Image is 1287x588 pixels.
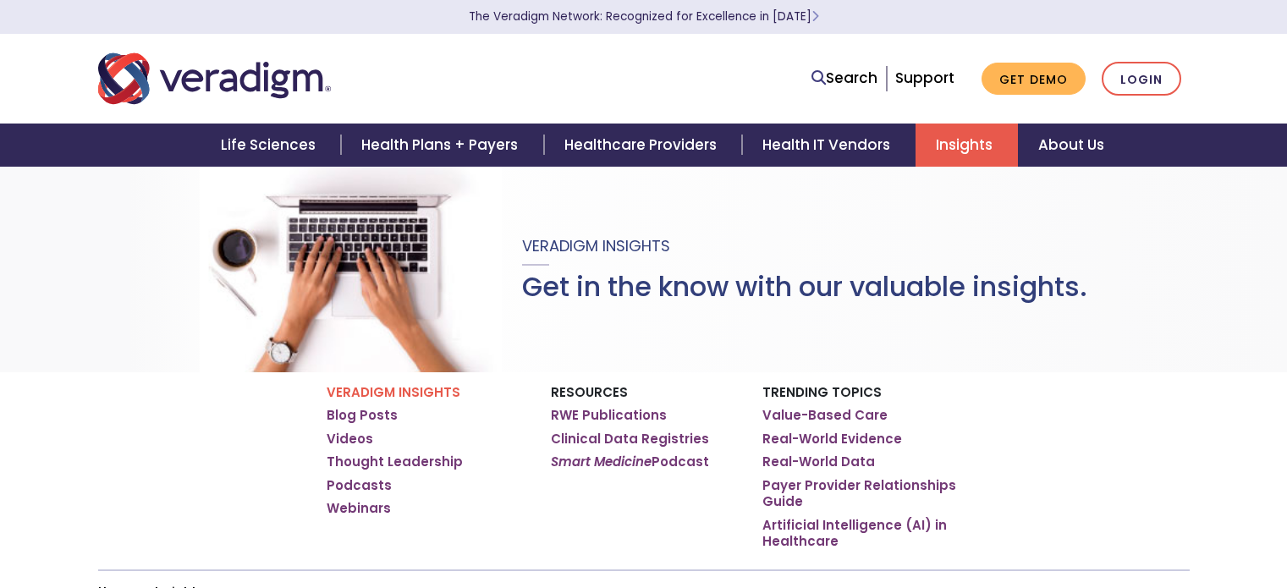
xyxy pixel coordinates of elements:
a: Real-World Evidence [762,431,902,448]
a: Support [895,68,954,88]
a: Health Plans + Payers [341,124,543,167]
a: Webinars [327,500,391,517]
a: Clinical Data Registries [551,431,709,448]
a: Life Sciences [201,124,341,167]
a: Videos [327,431,373,448]
a: Smart MedicinePodcast [551,453,709,470]
h1: Get in the know with our valuable insights. [522,271,1087,303]
a: Podcasts [327,477,392,494]
a: Insights [916,124,1018,167]
a: RWE Publications [551,407,667,424]
a: Value-Based Care [762,407,888,424]
em: Smart Medicine [551,453,652,470]
a: Login [1102,62,1181,96]
a: The Veradigm Network: Recognized for Excellence in [DATE]Learn More [469,8,819,25]
a: Healthcare Providers [544,124,742,167]
a: Real-World Data [762,453,875,470]
a: Health IT Vendors [742,124,916,167]
img: Veradigm logo [98,51,331,107]
a: Payer Provider Relationships Guide [762,477,961,510]
span: Veradigm Insights [522,235,670,256]
a: Search [811,67,877,90]
span: Learn More [811,8,819,25]
a: About Us [1018,124,1125,167]
a: Thought Leadership [327,453,463,470]
a: Get Demo [982,63,1086,96]
a: Artificial Intelligence (AI) in Healthcare [762,517,961,550]
a: Blog Posts [327,407,398,424]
